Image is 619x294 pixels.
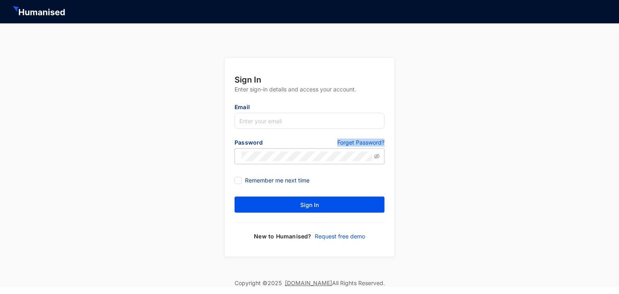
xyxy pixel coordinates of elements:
[235,74,384,85] p: Sign In
[235,103,384,113] p: Email
[300,201,319,209] span: Sign In
[13,6,66,17] img: HeaderHumanisedNameIcon.51e74e20af0cdc04d39a069d6394d6d9.svg
[235,139,309,148] p: Password
[285,280,332,286] a: [DOMAIN_NAME]
[235,85,384,103] p: Enter sign-in details and access your account.
[254,232,311,240] p: New to Humanised?
[312,232,365,240] a: Request free demo
[337,139,384,148] a: Forget Password?
[235,113,384,129] input: Enter your email
[242,176,313,185] span: Remember me next time
[374,153,380,159] span: eye-invisible
[235,279,385,287] p: Copyright © 2025 All Rights Reserved.
[235,197,384,213] button: Sign In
